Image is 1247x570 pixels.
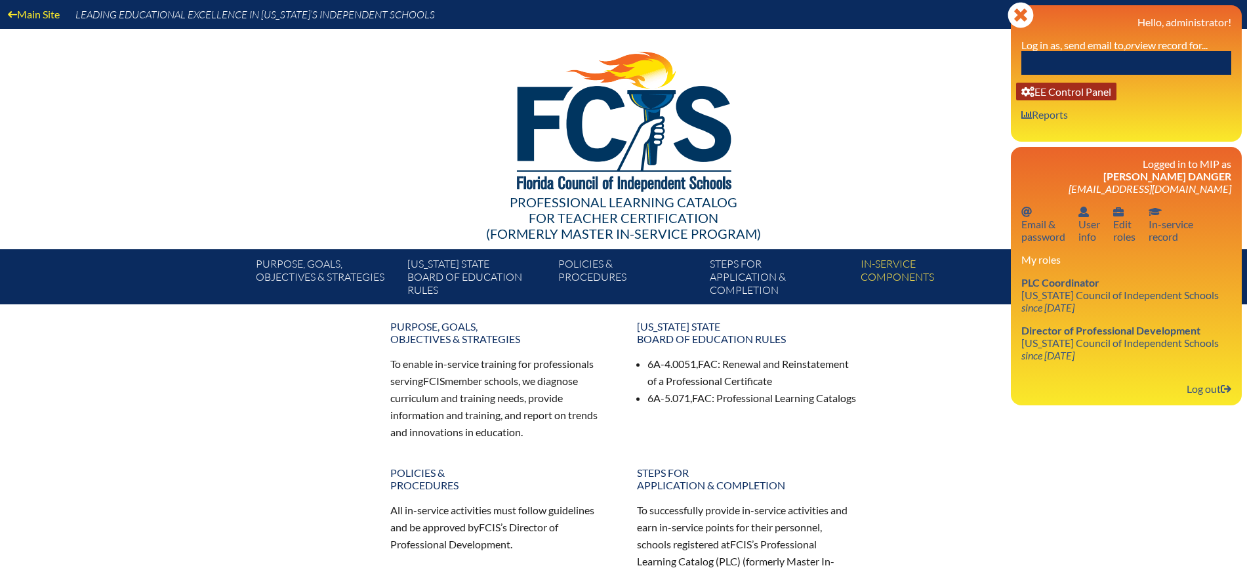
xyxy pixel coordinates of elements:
[1021,157,1231,195] h3: Logged in to MIP as
[1021,39,1208,51] label: Log in as, send email to, view record for...
[730,538,752,550] span: FCIS
[1181,380,1237,397] a: Log outLog out
[390,356,611,440] p: To enable in-service training for professionals serving member schools, we diagnose curriculum an...
[1113,207,1124,217] svg: User info
[390,502,611,553] p: All in-service activities must follow guidelines and be approved by ’s Director of Professional D...
[1073,203,1105,245] a: User infoUserinfo
[529,210,718,226] span: for Teacher Certification
[855,254,1006,304] a: In-servicecomponents
[1021,349,1074,361] i: since [DATE]
[423,375,445,387] span: FCIS
[647,390,857,407] li: 6A-5.071, : Professional Learning Catalogs
[1221,384,1231,394] svg: Log out
[629,315,865,350] a: [US_STATE] StateBoard of Education rules
[1126,39,1135,51] i: or
[698,357,718,370] span: FAC
[1016,106,1073,123] a: User infoReports
[553,254,704,304] a: Policies &Procedures
[1103,170,1231,182] span: [PERSON_NAME] Danger
[1021,324,1200,336] span: Director of Professional Development
[402,254,553,304] a: [US_STATE] StateBoard of Education rules
[479,521,501,533] span: FCIS
[1021,207,1032,217] svg: Email password
[719,555,737,567] span: PLC
[1008,2,1034,28] svg: Close
[705,254,855,304] a: Steps forapplication & completion
[1078,207,1089,217] svg: User info
[1016,274,1224,316] a: PLC Coordinator [US_STATE] Council of Independent Schools since [DATE]
[1021,276,1099,289] span: PLC Coordinator
[1143,203,1198,245] a: In-service recordIn-servicerecord
[1021,110,1032,120] svg: User info
[1021,253,1231,266] h3: My roles
[251,254,401,304] a: Purpose, goals,objectives & strategies
[246,194,1002,241] div: Professional Learning Catalog (formerly Master In-service Program)
[1021,87,1034,97] svg: User info
[1016,321,1224,364] a: Director of Professional Development [US_STATE] Council of Independent Schools since [DATE]
[1069,182,1231,195] span: [EMAIL_ADDRESS][DOMAIN_NAME]
[629,461,865,497] a: Steps forapplication & completion
[1021,301,1074,314] i: since [DATE]
[1108,203,1141,245] a: User infoEditroles
[647,356,857,390] li: 6A-4.0051, : Renewal and Reinstatement of a Professional Certificate
[692,392,712,404] span: FAC
[382,461,619,497] a: Policies &Procedures
[3,5,65,23] a: Main Site
[382,315,619,350] a: Purpose, goals,objectives & strategies
[488,29,759,208] img: FCISlogo221.eps
[1149,207,1162,217] svg: In-service record
[1016,203,1071,245] a: Email passwordEmail &password
[1021,16,1231,28] h3: Hello, administrator!
[1016,83,1116,100] a: User infoEE Control Panel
